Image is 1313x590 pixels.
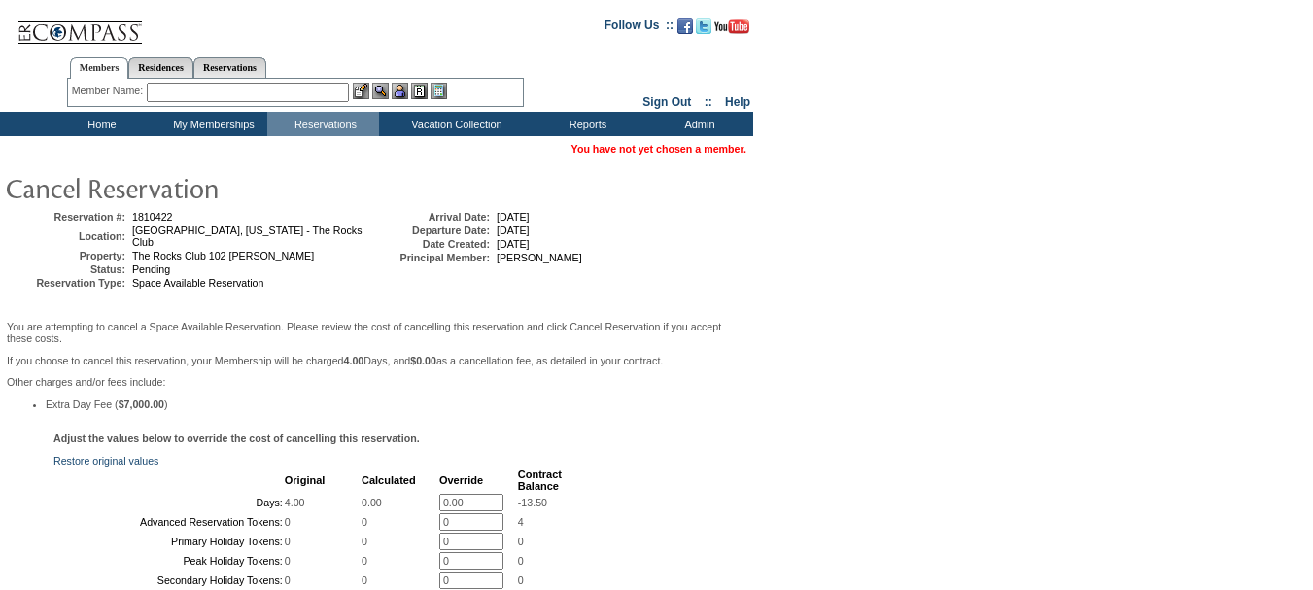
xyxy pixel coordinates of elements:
b: $7,000.00 [119,399,164,410]
p: You are attempting to cancel a Space Available Reservation. Please review the cost of cancelling ... [7,321,746,344]
a: Restore original values [53,455,158,467]
td: Principal Member: [373,252,490,263]
span: :: [705,95,712,109]
span: 0 [518,555,524,567]
span: 0 [518,574,524,586]
b: 4.00 [344,355,364,366]
img: pgTtlCancelRes.gif [5,168,394,207]
img: View [372,83,389,99]
img: Follow us on Twitter [696,18,711,34]
a: Members [70,57,129,79]
td: Reservation Type: [9,277,125,289]
span: 0 [285,555,291,567]
td: Status: [9,263,125,275]
td: Reservation #: [9,211,125,223]
td: Reservations [267,112,379,136]
b: Contract Balance [518,469,562,492]
span: [DATE] [497,225,530,236]
span: You have not yet chosen a member. [571,143,746,155]
span: 0 [362,574,367,586]
img: Impersonate [392,83,408,99]
b: Original [285,474,326,486]
span: 0 [518,536,524,547]
td: Admin [641,112,753,136]
span: [GEOGRAPHIC_DATA], [US_STATE] - The Rocks Club [132,225,362,248]
span: -13.50 [518,497,547,508]
td: Advanced Reservation Tokens: [55,513,283,531]
a: Become our fan on Facebook [677,24,693,36]
span: The Rocks Club 102 [PERSON_NAME] [132,250,314,261]
span: 4 [518,516,524,528]
td: Follow Us :: [605,17,674,40]
span: Other charges and/or fees include: [7,321,746,410]
span: 4.00 [285,497,305,508]
td: Property: [9,250,125,261]
td: Reports [530,112,641,136]
td: Date Created: [373,238,490,250]
td: Peak Holiday Tokens: [55,552,283,570]
img: Subscribe to our YouTube Channel [714,19,749,34]
img: Reservations [411,83,428,99]
span: 0.00 [362,497,382,508]
span: [DATE] [497,238,530,250]
img: b_calculator.gif [431,83,447,99]
td: Arrival Date: [373,211,490,223]
span: 0 [285,574,291,586]
a: Residences [128,57,193,78]
td: Location: [9,225,125,248]
a: Reservations [193,57,266,78]
span: Space Available Reservation [132,277,263,289]
td: My Memberships [155,112,267,136]
span: 0 [285,516,291,528]
span: 0 [362,516,367,528]
div: Member Name: [72,83,147,99]
a: Subscribe to our YouTube Channel [714,24,749,36]
td: Days: [55,494,283,511]
td: Vacation Collection [379,112,530,136]
b: Adjust the values below to override the cost of cancelling this reservation. [53,433,420,444]
span: [PERSON_NAME] [497,252,582,263]
a: Follow us on Twitter [696,24,711,36]
td: Home [44,112,155,136]
li: Extra Day Fee ( ) [46,399,746,410]
b: Override [439,474,483,486]
a: Sign Out [642,95,691,109]
td: Departure Date: [373,225,490,236]
span: 0 [362,555,367,567]
td: Primary Holiday Tokens: [55,533,283,550]
span: 1810422 [132,211,173,223]
span: Pending [132,263,170,275]
a: Help [725,95,750,109]
img: b_edit.gif [353,83,369,99]
img: Compass Home [17,5,143,45]
img: Become our fan on Facebook [677,18,693,34]
span: [DATE] [497,211,530,223]
b: $0.00 [410,355,436,366]
span: 0 [285,536,291,547]
p: If you choose to cancel this reservation, your Membership will be charged Days, and as a cancella... [7,355,746,366]
b: Calculated [362,474,416,486]
td: Secondary Holiday Tokens: [55,572,283,589]
span: 0 [362,536,367,547]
